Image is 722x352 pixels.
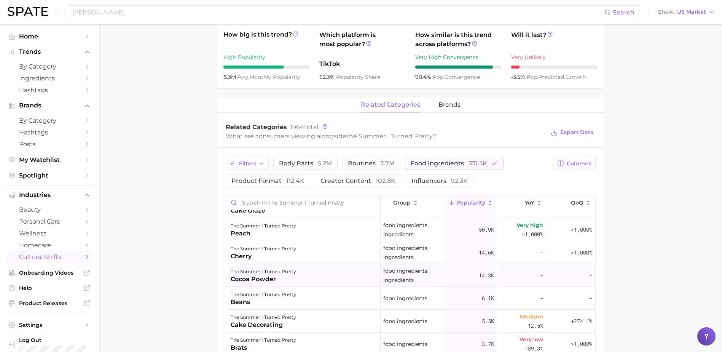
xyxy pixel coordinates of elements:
[6,239,93,251] a: homecare
[6,216,93,227] a: personal care
[226,264,595,287] button: the summer i turned prettycocoa powderfood ingredients, ingredients14.3k--
[6,319,93,331] a: Settings
[589,271,592,280] span: -
[383,317,427,326] span: food ingredients
[19,156,80,163] span: My Watchlist
[6,251,93,263] a: cultural shifts
[19,86,80,94] span: Hashtags
[511,74,526,80] span: -3.5%
[656,7,716,17] button: ShowUS Market
[6,189,93,201] button: Industries
[6,204,93,216] a: beauty
[19,269,80,276] span: Onboarding Videos
[286,177,304,184] span: 112.4k
[231,320,296,330] div: cake decorating
[516,221,543,230] span: Very high
[415,30,502,49] span: How similar is this trend across platforms?
[571,200,583,206] span: QoQ
[549,127,595,138] button: Export Data
[226,123,287,131] span: Related Categories
[319,74,336,80] span: 62.3%
[19,102,80,109] span: Brands
[380,160,395,167] span: 3.7m
[290,123,304,131] span: 1964
[361,101,420,108] span: related categories
[6,100,93,111] button: Brands
[19,253,80,261] span: cultural shifts
[6,30,93,42] a: Home
[231,313,296,322] div: the summer i turned pretty
[319,30,406,56] span: Which platform is most popular?
[19,75,80,82] span: Ingredients
[383,221,442,239] span: food ingredients, ingredients
[415,66,502,69] div: 9 / 10
[226,157,269,170] button: Filters
[231,221,296,230] div: the summer i turned pretty
[223,53,310,62] div: High Popularity
[19,242,80,249] span: homecare
[393,200,411,206] span: group
[6,126,93,138] a: Hashtags
[6,227,93,239] a: wellness
[6,170,93,181] a: Spotlight
[383,266,442,285] span: food ingredients, ingredients
[223,66,310,69] div: 7 / 10
[511,66,598,69] div: 1 / 10
[6,61,93,72] a: by Category
[19,172,80,179] span: Spotlight
[6,298,93,309] a: Product Releases
[231,178,304,184] span: product format
[6,115,93,126] a: by Category
[553,157,595,170] button: Columns
[226,287,595,310] button: the summer i turned prettybeansfood ingredients6.1k--
[8,7,48,16] img: SPATE
[482,294,494,303] span: 6.1k
[19,230,80,237] span: wellness
[540,271,543,280] span: -
[231,229,296,238] div: peach
[19,33,80,40] span: Home
[677,10,706,14] span: US Market
[226,195,380,210] input: Search in the summer i turned pretty
[19,141,80,148] span: Posts
[6,282,93,294] a: Help
[346,133,433,140] span: the summer i turned pretty
[223,30,310,49] span: How big is this trend?
[231,267,296,276] div: the summer i turned pretty
[445,195,497,210] button: Popularity
[546,195,595,210] button: QoQ
[433,74,445,80] abbr: popularity index
[479,225,494,234] span: 50.9k
[456,200,485,206] span: Popularity
[511,30,598,49] span: Will it last?
[226,218,595,241] button: the summer i turned prettypeachfood ingredients, ingredients50.9kVery high>1,000%>1,000%
[318,160,332,167] span: 5.2m
[540,248,543,257] span: -
[526,74,586,80] span: predicted growth
[320,178,395,184] span: creator content
[6,267,93,278] a: Onboarding Videos
[226,310,595,333] button: the summer i turned prettycake decoratingfood ingredients5.5kMedium-12.5%+274.1%
[438,101,461,108] span: brands
[482,339,494,349] span: 3.7k
[72,6,604,19] input: Search here for a brand, industry, or ingredient
[526,74,538,80] abbr: popularity index
[6,154,93,166] a: My Watchlist
[479,271,494,280] span: 14.3k
[433,74,480,80] span: convergence
[231,244,296,253] div: the summer i turned pretty
[6,138,93,150] a: Posts
[231,290,296,299] div: the summer i turned pretty
[589,294,592,303] span: -
[231,252,296,261] div: cherry
[336,74,380,80] span: popularity share
[383,243,442,262] span: food ingredients, ingredients
[19,117,80,124] span: by Category
[19,337,100,344] span: Log Out
[469,160,487,167] span: 331.5k
[19,206,80,213] span: beauty
[613,9,634,16] span: Search
[6,72,93,84] a: Ingredients
[319,59,406,69] span: TikTok
[522,230,543,238] span: >1,000%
